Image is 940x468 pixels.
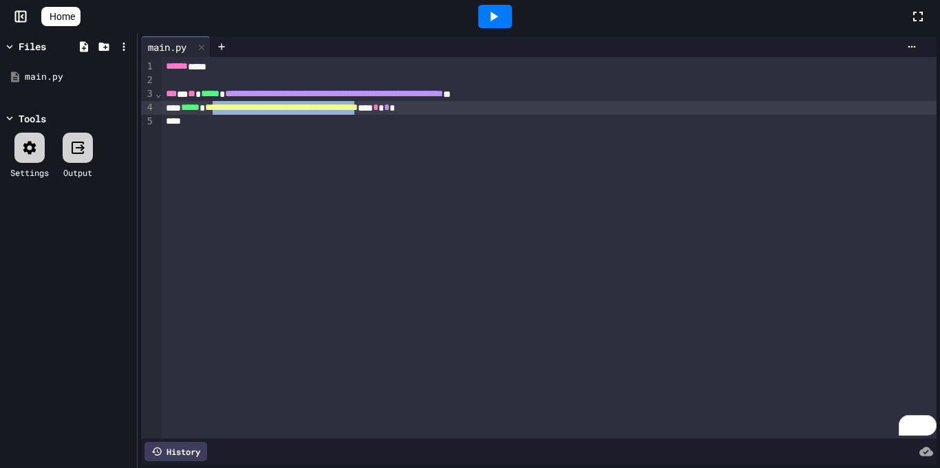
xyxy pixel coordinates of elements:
[19,111,46,126] div: Tools
[141,60,155,74] div: 1
[41,7,81,26] a: Home
[63,166,92,179] div: Output
[10,166,49,179] div: Settings
[141,74,155,87] div: 2
[50,10,75,23] span: Home
[141,40,193,54] div: main.py
[162,57,937,438] div: To enrich screen reader interactions, please activate Accessibility in Grammarly extension settings
[141,115,155,129] div: 5
[141,36,211,57] div: main.py
[141,87,155,101] div: 3
[19,39,46,54] div: Files
[145,442,207,461] div: History
[155,88,162,99] span: Fold line
[25,70,132,84] div: main.py
[141,101,155,115] div: 4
